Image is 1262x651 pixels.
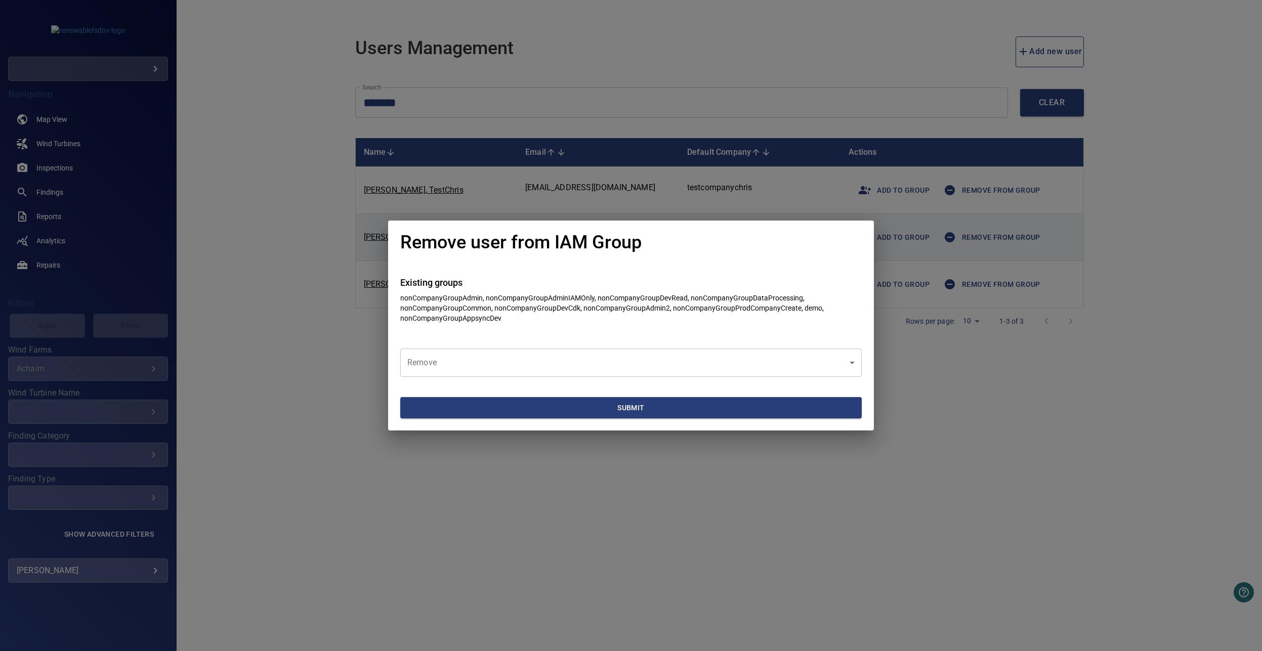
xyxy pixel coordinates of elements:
[400,278,862,288] h4: Existing groups
[400,293,862,323] p: nonCompanyGroupAdmin, nonCompanyGroupAdminIAMOnly, nonCompanyGroupDevRead, nonCompanyGroupDataPro...
[400,349,862,377] div: ​
[400,397,862,419] button: Submit
[404,402,858,414] span: Submit
[400,233,642,253] h1: Remove user from IAM Group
